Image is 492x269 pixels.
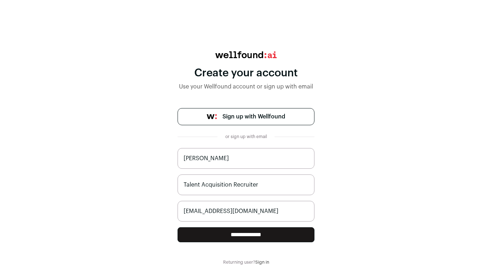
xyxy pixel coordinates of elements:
input: Jane Smith [178,148,314,169]
div: Create your account [178,67,314,80]
div: or sign up with email [223,134,269,139]
div: Returning user? [178,259,314,265]
div: Use your Wellfound account or sign up with email [178,82,314,91]
input: Job Title (i.e. CEO, Recruiter) [178,174,314,195]
img: wellfound-symbol-flush-black-fb3c872781a75f747ccb3a119075da62bfe97bd399995f84a933054e44a575c4.png [207,114,217,119]
a: Sign in [255,260,269,264]
span: Sign up with Wellfound [222,112,285,121]
img: wellfound:ai [215,51,277,58]
a: Sign up with Wellfound [178,108,314,125]
input: name@work-email.com [178,201,314,222]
